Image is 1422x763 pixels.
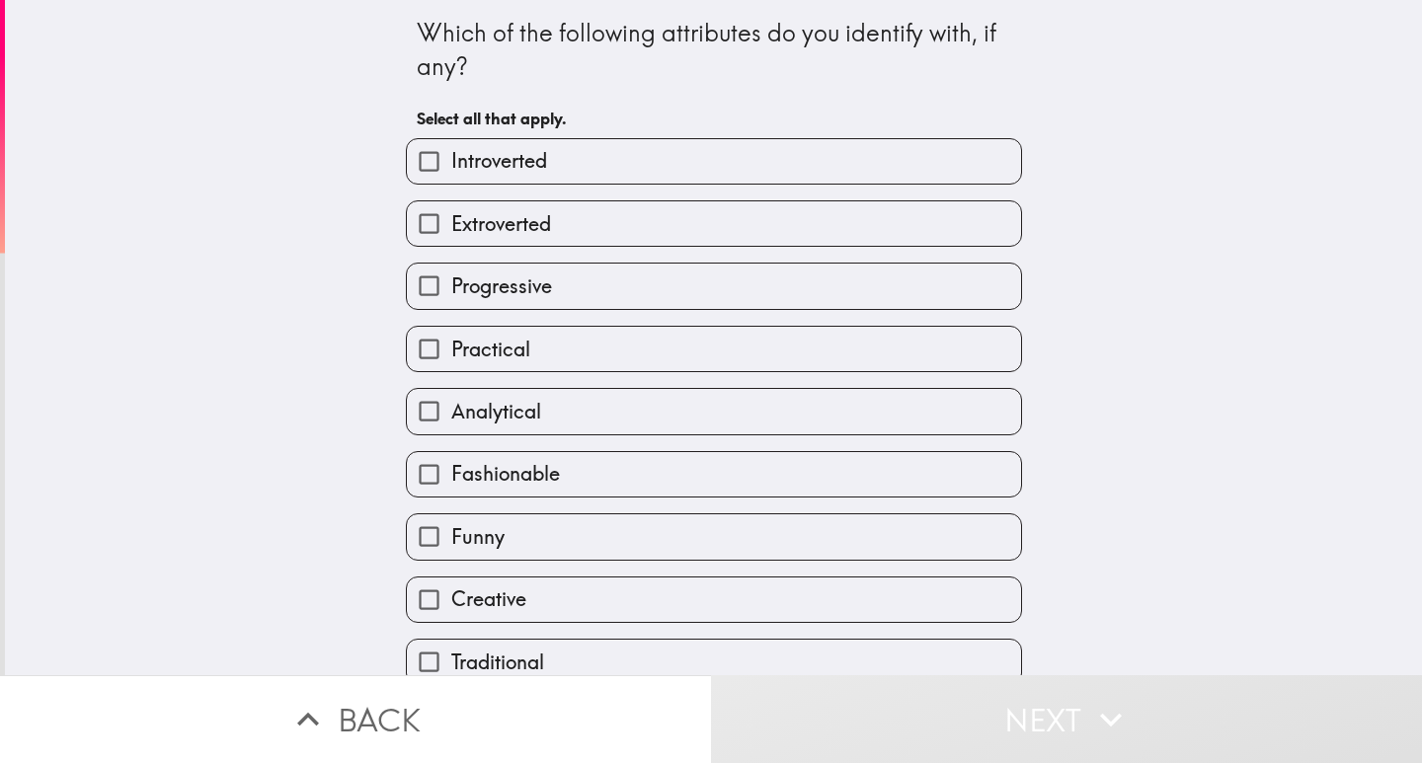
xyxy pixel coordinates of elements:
[711,675,1422,763] button: Next
[451,147,547,175] span: Introverted
[451,523,505,551] span: Funny
[451,585,526,613] span: Creative
[407,514,1021,559] button: Funny
[407,452,1021,496] button: Fashionable
[451,210,551,238] span: Extroverted
[407,139,1021,184] button: Introverted
[451,649,544,676] span: Traditional
[417,108,1011,129] h6: Select all that apply.
[451,398,541,425] span: Analytical
[417,17,1011,83] div: Which of the following attributes do you identify with, if any?
[407,264,1021,308] button: Progressive
[451,336,530,363] span: Practical
[451,460,560,488] span: Fashionable
[407,327,1021,371] button: Practical
[451,272,552,300] span: Progressive
[407,640,1021,684] button: Traditional
[407,201,1021,246] button: Extroverted
[407,577,1021,622] button: Creative
[407,389,1021,433] button: Analytical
